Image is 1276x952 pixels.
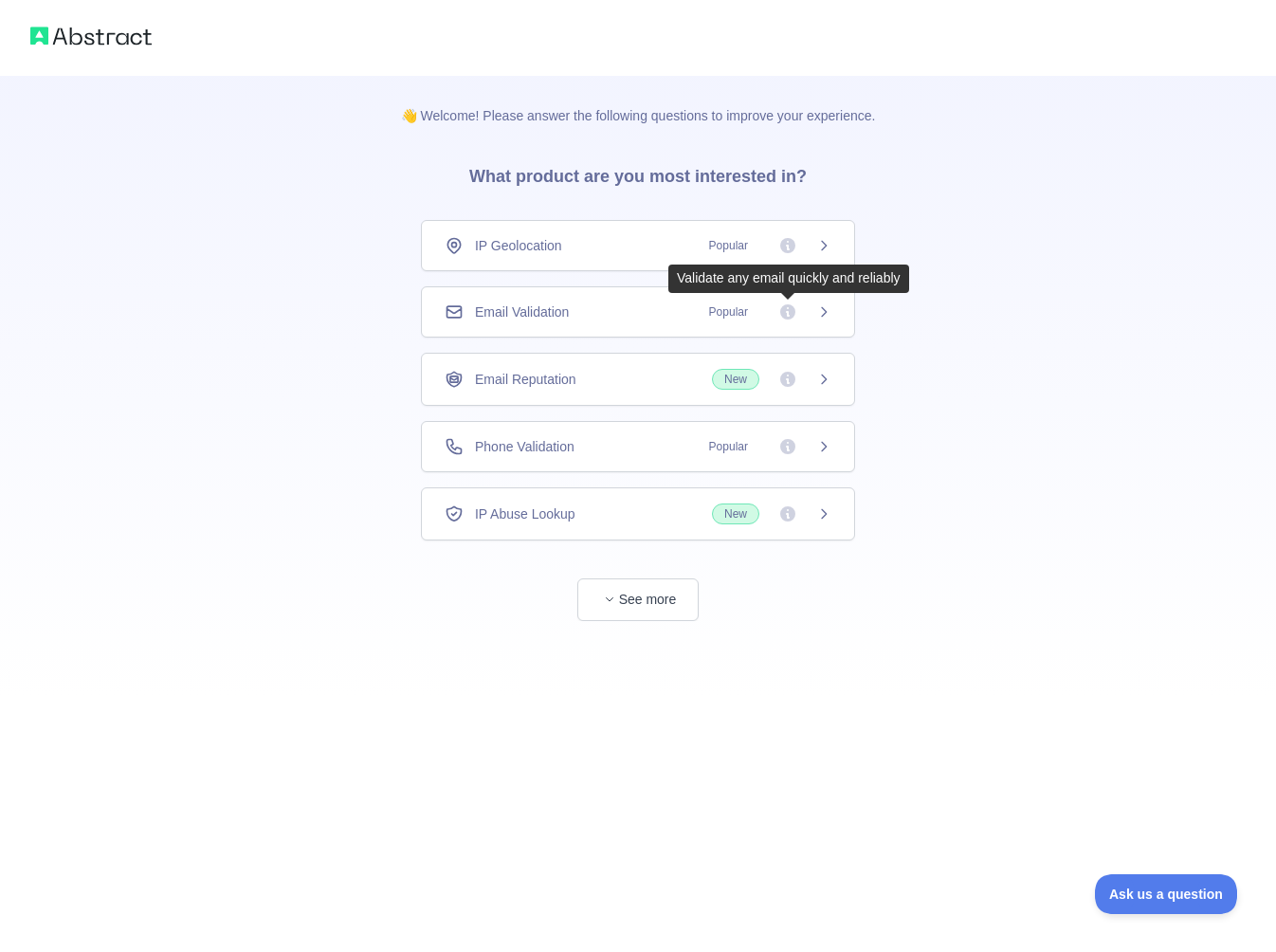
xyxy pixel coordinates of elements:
span: Popular [698,437,759,456]
span: Email Reputation [475,370,576,389]
span: Popular [698,302,759,321]
span: IP Abuse Lookup [475,504,575,523]
span: New [712,503,759,524]
div: Validate any email quickly and reliably [677,269,901,288]
span: Email Validation [475,302,569,321]
span: Phone Validation [475,437,574,456]
span: IP Geolocation [475,236,562,255]
span: New [712,369,759,390]
span: Popular [698,236,759,255]
button: See more [577,578,699,621]
img: Abstract logo [30,23,152,49]
iframe: Toggle Customer Support [1095,874,1238,914]
h3: What product are you most interested in? [439,125,837,220]
p: 👋 Welcome! Please answer the following questions to improve your experience. [371,76,906,125]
